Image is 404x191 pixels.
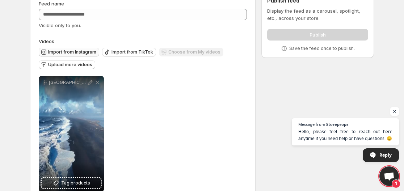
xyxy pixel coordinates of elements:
span: Videos [39,38,54,44]
p: Display the feed as a carousel, spotlight, etc., across your store. [267,7,368,22]
span: Upload more videos [48,62,92,68]
span: Storeprops [326,122,348,126]
span: Import from Instagram [48,49,96,55]
button: Import from Instagram [39,48,99,56]
button: Upload more videos [39,60,95,69]
span: Tag products [61,179,90,187]
a: Open chat [379,166,399,186]
span: Feed name [39,1,64,7]
span: 1 [392,179,400,188]
span: Message from [298,122,325,126]
p: [GEOGRAPHIC_DATA] [49,80,87,85]
button: Import from TikTok [102,48,156,56]
button: Tag products [42,178,101,188]
p: Save the feed once to publish. [289,46,355,51]
span: Reply [379,149,392,161]
span: Hello, please feel free to reach out here anytime if you need help or have questions. 😊 [298,128,392,142]
span: Visible only to you. [39,22,81,28]
span: Import from TikTok [111,49,153,55]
